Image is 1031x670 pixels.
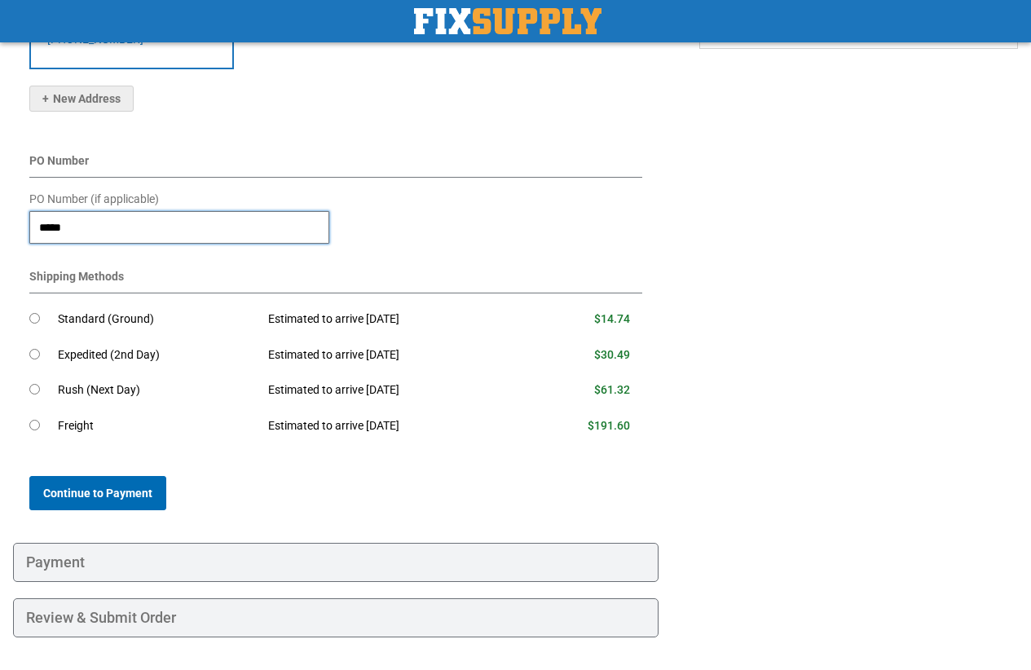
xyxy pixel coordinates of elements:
[13,598,659,637] div: Review & Submit Order
[29,476,166,510] button: Continue to Payment
[58,302,256,337] td: Standard (Ground)
[588,419,630,432] span: $191.60
[256,372,527,408] td: Estimated to arrive [DATE]
[42,92,121,105] span: New Address
[58,372,256,408] td: Rush (Next Day)
[58,337,256,373] td: Expedited (2nd Day)
[29,268,642,293] div: Shipping Methods
[594,312,630,325] span: $14.74
[29,192,159,205] span: PO Number (if applicable)
[43,487,152,500] span: Continue to Payment
[29,86,134,112] button: New Address
[58,408,256,444] td: Freight
[13,543,659,582] div: Payment
[594,383,630,396] span: $61.32
[594,348,630,361] span: $30.49
[256,337,527,373] td: Estimated to arrive [DATE]
[256,408,527,444] td: Estimated to arrive [DATE]
[414,8,601,34] a: store logo
[29,152,642,178] div: PO Number
[414,8,601,34] img: Fix Industrial Supply
[256,302,527,337] td: Estimated to arrive [DATE]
